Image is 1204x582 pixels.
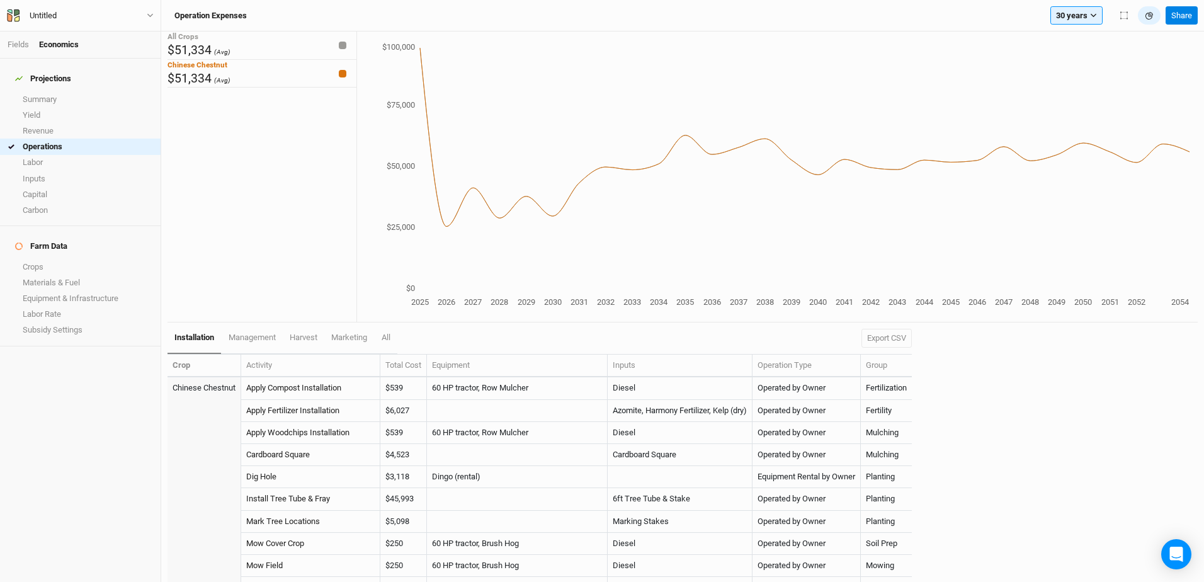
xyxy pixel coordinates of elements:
td: Cardboard Square [608,444,752,466]
td: Operated by Owner [752,400,861,422]
div: Untitled [30,9,57,22]
tspan: 2028 [491,297,508,307]
td: Equipment Rental by Owner [752,466,861,488]
a: Dig Hole [246,472,276,481]
h3: Operation Expenses [174,11,247,21]
a: Apply Woodchips Installation [246,428,349,437]
td: Azomite, Harmony Fertilizer, Kelp (dry) [608,400,752,422]
tspan: 2047 [995,297,1013,307]
td: Diesel [608,377,752,399]
tspan: $0 [406,283,415,293]
td: Diesel [608,422,752,444]
div: Economics [39,39,79,50]
div: Farm Data [15,241,67,251]
tspan: 2039 [783,297,800,307]
td: Operated by Owner [752,555,861,577]
td: Mulching [861,422,912,444]
tspan: 2033 [623,297,641,307]
tspan: 2037 [730,297,747,307]
td: $5,098 [380,511,427,533]
tspan: 2046 [968,297,986,307]
tspan: 2025 [411,297,429,307]
td: $250 [380,533,427,555]
a: Fields [8,40,29,49]
td: Operated by Owner [752,444,861,466]
tspan: 2030 [544,297,562,307]
div: Projections [15,74,71,84]
tspan: 2032 [597,297,615,307]
td: Chinese Chestnut [168,377,241,399]
tspan: 2048 [1021,297,1039,307]
span: marketing [331,333,367,342]
td: $45,993 [380,488,427,510]
tspan: 2040 [809,297,827,307]
span: All Crops [168,32,198,41]
tspan: 2031 [571,297,588,307]
span: installation [174,333,214,342]
button: 30 years [1050,6,1103,25]
td: Operated by Owner [752,377,861,399]
span: harvest [290,333,317,342]
td: 60 HP tractor, Brush Hog [427,533,608,555]
td: $539 [380,377,427,399]
td: Fertility [861,400,912,422]
span: (Avg) [214,76,230,84]
td: Fertilization [861,377,912,399]
td: Operated by Owner [752,488,861,510]
td: Operated by Owner [752,511,861,533]
span: management [229,333,276,342]
td: Planting [861,488,912,510]
td: $3,118 [380,466,427,488]
th: Total Cost [380,355,427,377]
td: Dingo (rental) [427,466,608,488]
td: $6,027 [380,400,427,422]
td: Mowing [861,555,912,577]
td: Planting [861,466,912,488]
a: Install Tree Tube & Fray [246,494,330,503]
td: $4,523 [380,444,427,466]
td: Operated by Owner [752,533,861,555]
tspan: 2043 [889,297,906,307]
td: 6ft Tree Tube & Stake [608,488,752,510]
span: $51,334 [168,71,212,86]
td: Diesel [608,555,752,577]
span: All [382,333,390,342]
td: 60 HP tractor, Row Mulcher [427,422,608,444]
tspan: 2049 [1048,297,1065,307]
div: Open Intercom Messenger [1161,539,1191,569]
th: Equipment [427,355,608,377]
tspan: 2051 [1101,297,1119,307]
td: Marking Stakes [608,511,752,533]
th: Crop [168,355,241,377]
span: Chinese Chestnut [168,60,227,69]
button: Export CSV [861,329,912,348]
tspan: 2041 [836,297,853,307]
a: Mow Cover Crop [246,539,304,548]
tspan: $50,000 [387,161,415,171]
span: $51,334 [168,43,212,57]
th: Inputs [608,355,752,377]
td: $539 [380,422,427,444]
td: 60 HP tractor, Row Mulcher [427,377,608,399]
tspan: $25,000 [387,222,415,232]
tspan: 2026 [438,297,455,307]
tspan: $75,000 [387,100,415,110]
th: Group [861,355,912,377]
tspan: 2034 [650,297,668,307]
tspan: 2027 [464,297,482,307]
tspan: 2045 [942,297,960,307]
td: Operated by Owner [752,422,861,444]
td: Soil Prep [861,533,912,555]
tspan: 2038 [756,297,774,307]
tspan: $100,000 [382,42,415,52]
td: Diesel [608,533,752,555]
button: Share [1166,6,1198,25]
a: Apply Fertilizer Installation [246,406,339,415]
tspan: 2035 [676,297,694,307]
td: Mulching [861,444,912,466]
tspan: 2052 [1128,297,1145,307]
span: (Avg) [214,48,230,56]
th: Activity [241,355,380,377]
tspan: 2054 [1171,297,1190,307]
